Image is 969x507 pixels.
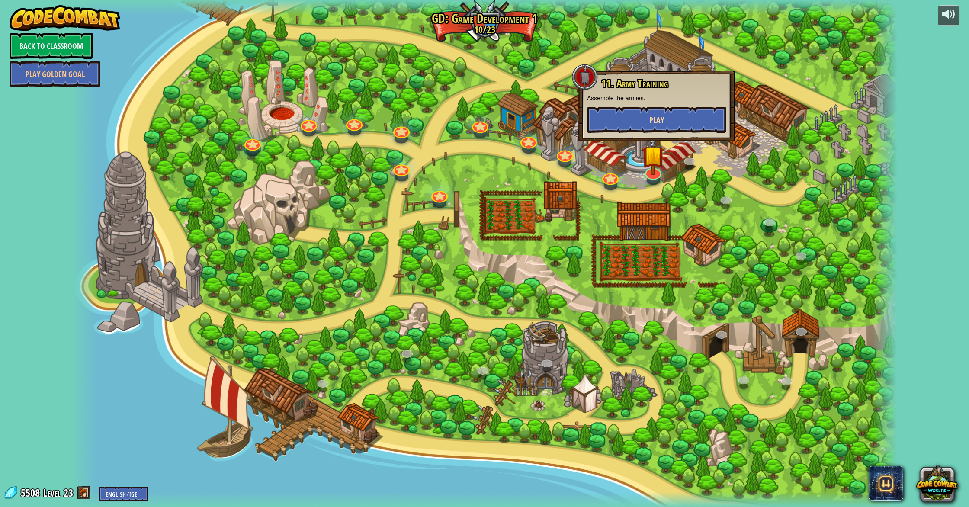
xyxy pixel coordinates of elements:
[649,115,664,125] span: Play
[64,486,73,500] span: 23
[10,5,120,31] img: CodeCombat - Learn how to code by playing a game
[43,486,61,500] span: Level
[601,76,668,91] span: 11. Army Training
[938,5,959,26] button: Adjust volume
[587,107,726,133] button: Play
[587,94,726,103] p: Assemble the armies.
[10,33,93,59] a: Back to Classroom
[642,134,665,175] img: level-banner-started.png
[21,486,42,500] span: 5508
[10,61,100,87] a: Play Golden Goal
